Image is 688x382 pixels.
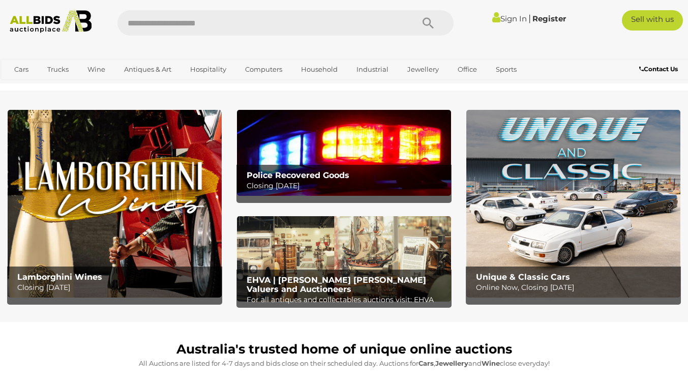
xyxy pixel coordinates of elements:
a: Household [294,61,344,78]
b: Lamborghini Wines [17,272,102,282]
a: Police Recovered Goods Police Recovered Goods Closing [DATE] [237,110,451,195]
a: Contact Us [639,64,680,75]
a: Hospitality [184,61,233,78]
a: Sell with us [622,10,683,31]
a: Antiques & Art [117,61,178,78]
h1: Australia's trusted home of unique online auctions [13,342,675,357]
strong: Cars [418,359,434,367]
b: Contact Us [639,65,678,73]
a: Wine [81,61,112,78]
p: All Auctions are listed for 4-7 days and bids close on their scheduled day. Auctions for , and cl... [13,358,675,369]
a: Jewellery [401,61,445,78]
a: Cars [8,61,35,78]
a: [GEOGRAPHIC_DATA] [8,78,93,95]
a: Register [532,14,566,23]
img: EHVA | Evans Hastings Valuers and Auctioneers [237,216,451,302]
b: Police Recovered Goods [247,170,349,180]
p: For all antiques and collectables auctions visit: EHVA [247,293,447,306]
p: Closing [DATE] [17,281,218,294]
strong: Jewellery [435,359,468,367]
p: Closing [DATE] [247,180,447,192]
strong: Wine [482,359,500,367]
img: Unique & Classic Cars [466,110,680,298]
a: Unique & Classic Cars Unique & Classic Cars Online Now, Closing [DATE] [466,110,680,298]
a: Trucks [41,61,75,78]
img: Allbids.com.au [5,10,97,33]
span: | [528,13,531,24]
img: Lamborghini Wines [8,110,222,298]
a: Lamborghini Wines Lamborghini Wines Closing [DATE] [8,110,222,298]
a: Industrial [350,61,395,78]
a: Sports [489,61,523,78]
a: Office [451,61,484,78]
b: Unique & Classic Cars [476,272,570,282]
a: Computers [238,61,289,78]
b: EHVA | [PERSON_NAME] [PERSON_NAME] Valuers and Auctioneers [247,275,426,294]
img: Police Recovered Goods [237,110,451,195]
a: EHVA | Evans Hastings Valuers and Auctioneers EHVA | [PERSON_NAME] [PERSON_NAME] Valuers and Auct... [237,216,451,302]
a: Sign In [492,14,527,23]
p: Online Now, Closing [DATE] [476,281,676,294]
button: Search [403,10,454,36]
